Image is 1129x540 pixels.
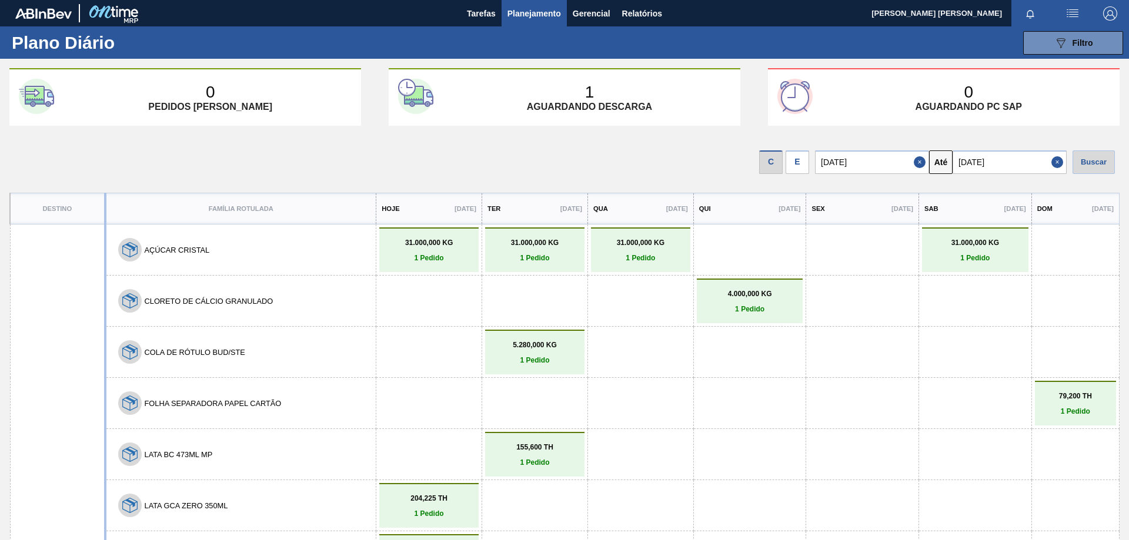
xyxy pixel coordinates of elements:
[560,205,582,212] p: [DATE]
[145,246,210,254] button: AÇÚCAR CRISTAL
[122,293,138,308] img: 7hKVVNeldsGH5KwE07rPnOGsQy+SHCf9ftlnweef0E1el2YcIeEt5yaNqj+jPq4oMsVpG1vCxiwYEd4SvddTlxqBvEWZPhf52...
[964,83,973,102] p: 0
[488,341,582,349] p: 5.280,000 KG
[145,450,213,459] button: LATA BC 473ML MP
[666,205,688,212] p: [DATE]
[488,239,582,247] p: 31.000,000 KG
[1051,150,1067,174] button: Close
[122,447,138,462] img: 7hKVVNeldsGH5KwE07rPnOGsQy+SHCf9ftlnweef0E1el2YcIeEt5yaNqj+jPq4oMsVpG1vCxiwYEd4SvddTlxqBvEWZPhf52...
[891,205,913,212] p: [DATE]
[953,150,1067,174] input: dd/mm/yyyy
[382,239,476,262] a: 31.000,000 KG1 Pedido
[1103,6,1117,21] img: Logout
[488,254,582,262] p: 1 Pedido
[488,458,582,467] p: 1 Pedido
[382,494,476,502] p: 204,225 TH
[122,344,138,360] img: 7hKVVNeldsGH5KwE07rPnOGsQy+SHCf9ftlnweef0E1el2YcIeEt5yaNqj+jPq4oMsVpG1vCxiwYEd4SvddTlxqBvEWZPhf52...
[573,6,610,21] span: Gerencial
[925,239,1026,247] p: 31.000,000 KG
[779,205,800,212] p: [DATE]
[105,193,376,224] th: Família Rotulada
[622,6,662,21] span: Relatórios
[929,150,953,174] button: Até
[924,205,938,212] p: Sab
[19,79,54,114] img: first-card-icon
[148,102,272,112] p: Pedidos [PERSON_NAME]
[1092,205,1114,212] p: [DATE]
[488,356,582,364] p: 1 Pedido
[488,443,582,467] a: 155,600 TH1 Pedido
[594,254,687,262] p: 1 Pedido
[1037,205,1053,212] p: Dom
[488,341,582,364] a: 5.280,000 KG1 Pedido
[382,254,476,262] p: 1 Pedido
[786,150,809,174] div: E
[700,305,800,313] p: 1 Pedido
[10,193,105,224] th: Destino
[122,242,138,257] img: 7hKVVNeldsGH5KwE07rPnOGsQy+SHCf9ftlnweef0E1el2YcIeEt5yaNqj+jPq4oMsVpG1vCxiwYEd4SvddTlxqBvEWZPhf52...
[811,205,824,212] p: Sex
[777,79,813,114] img: third-card-icon
[815,150,929,174] input: dd/mm/yyyy
[455,205,476,212] p: [DATE]
[699,205,711,212] p: Qui
[382,509,476,518] p: 1 Pedido
[759,147,783,174] div: Visão data de Coleta
[759,150,783,174] div: C
[488,443,582,451] p: 155,600 TH
[1038,392,1113,415] a: 79,200 TH1 Pedido
[398,79,433,114] img: second-card-icon
[925,254,1026,262] p: 1 Pedido
[122,395,138,411] img: 7hKVVNeldsGH5KwE07rPnOGsQy+SHCf9ftlnweef0E1el2YcIeEt5yaNqj+jPq4oMsVpG1vCxiwYEd4SvddTlxqBvEWZPhf52...
[206,83,215,102] p: 0
[122,498,138,513] img: 7hKVVNeldsGH5KwE07rPnOGsQy+SHCf9ftlnweef0E1el2YcIeEt5yaNqj+jPq4oMsVpG1vCxiwYEd4SvddTlxqBvEWZPhf52...
[1073,150,1115,174] div: Buscar
[15,8,72,19] img: TNhmsLtSVTkK8tSr43FrP2fwEKptu5GPRR3wAAAABJRU5ErkJggg==
[488,239,582,262] a: 31.000,000 KG1 Pedido
[1011,5,1049,22] button: Notificações
[594,239,687,247] p: 31.000,000 KG
[1038,392,1113,400] p: 79,200 TH
[786,147,809,174] div: Visão Data de Entrega
[1023,31,1123,55] button: Filtro
[700,290,800,313] a: 4.000,000 KG1 Pedido
[925,239,1026,262] a: 31.000,000 KG1 Pedido
[12,36,218,49] h1: Plano Diário
[527,102,652,112] p: Aguardando descarga
[1038,407,1113,415] p: 1 Pedido
[467,6,496,21] span: Tarefas
[382,494,476,518] a: 204,225 TH1 Pedido
[594,239,687,262] a: 31.000,000 KG1 Pedido
[593,205,608,212] p: Qua
[382,205,399,212] p: Hoje
[507,6,561,21] span: Planejamento
[585,83,594,102] p: 1
[1065,6,1080,21] img: userActions
[145,501,228,510] button: LATA GCA ZERO 350ML
[700,290,800,298] p: 4.000,000 KG
[382,239,476,247] p: 31.000,000 KG
[1004,205,1026,212] p: [DATE]
[1073,38,1093,48] span: Filtro
[487,205,500,212] p: Ter
[145,348,245,357] button: COLA DE RÓTULO BUD/STE
[916,102,1022,112] p: Aguardando PC SAP
[914,150,929,174] button: Close
[145,297,273,306] button: CLORETO DE CÁLCIO GRANULADO
[145,399,282,408] button: FOLHA SEPARADORA PAPEL CARTÃO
